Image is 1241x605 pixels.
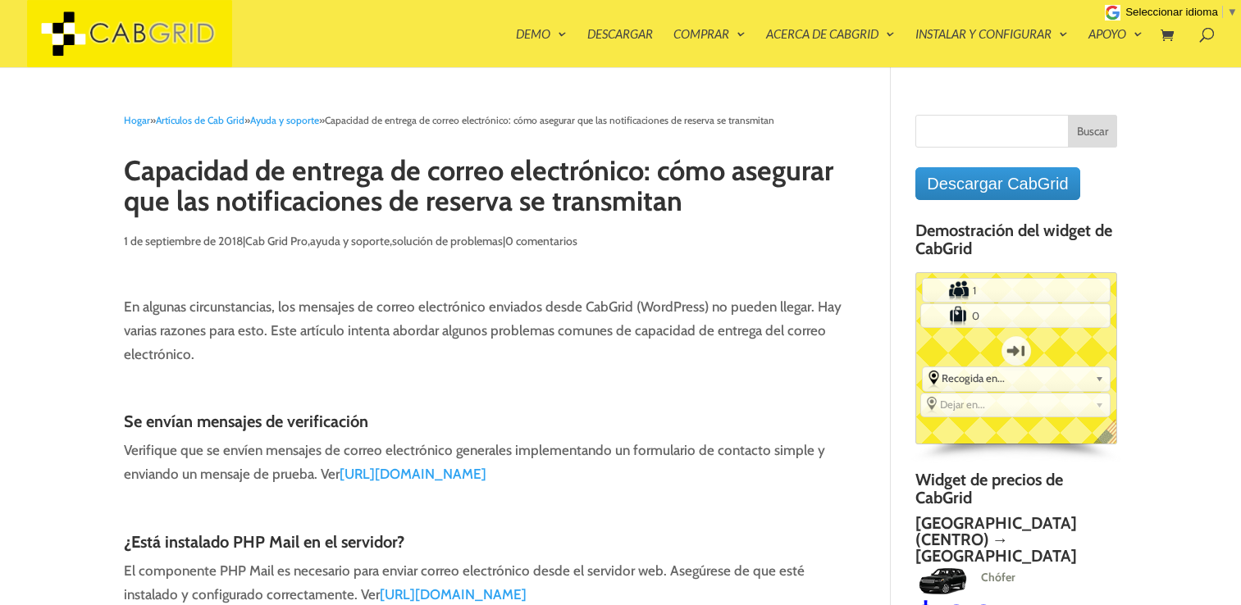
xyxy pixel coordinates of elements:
label: One-way [988,329,1045,373]
a: [URL][DOMAIN_NAME] [340,466,486,482]
input: Buscar [1068,115,1117,148]
span: 1 de septiembre de 2018 [124,234,243,248]
font: ¿Está instalado PHP Mail en el servidor? [124,532,404,552]
label: Number of Suitcases [922,305,969,326]
span: Recogida en... [942,371,1089,384]
p: En algunas circunstancias, los mensajes de correo electrónico enviados desde CabGrid (WordPress) ... [124,295,861,380]
img: MPV [1114,552,1156,578]
span: Dejar en... [940,398,1088,411]
a: 0 comentarios [505,234,577,248]
a: Ayuda y soporte [250,114,319,126]
a: ayuda y soporte [310,234,390,248]
a: Descargar CabGrid [915,167,1079,200]
span: ▼ [1227,6,1238,18]
span: Seleccionar idioma [1125,6,1218,18]
span: Chófer [970,570,1012,585]
a: Artículos de Cab Grid [156,114,244,126]
font: Se envían mensajes de verificación [124,412,368,431]
input: Number of Suitcases [969,305,1062,326]
p: Verifique que se envíen mensajes de correo electrónico generales implementando un formulario de c... [124,439,861,500]
img: Chófer [913,568,968,594]
a: Demo [516,28,567,67]
span: English [1093,419,1129,456]
span: » » » [124,114,774,126]
a: Cab Grid Pro [245,234,308,248]
h2: [GEOGRAPHIC_DATA] (Centro) → [GEOGRAPHIC_DATA] [913,515,1114,564]
span: Capacidad de entrega de correo electrónico: cómo asegurar que las notificaciones de reserva se tr... [325,114,774,126]
a: Apoyo [1088,28,1143,67]
input: Number of Passengers [970,279,1062,300]
h1: Capacidad de entrega de correo electrónico: cómo asegurar que las notificaciones de reserva se tr... [124,156,861,225]
font: | , , | [243,234,577,248]
label: Number of Passengers [924,280,970,301]
a: Descargar [587,28,653,67]
a: Seleccionar idioma [1125,6,1238,18]
a: [URL][DOMAIN_NAME] [380,586,527,603]
a: Complemento de taxi CabGrid [27,23,232,40]
div: Select the place the destination address is within [921,393,1110,415]
h4: Widget de precios de CabGrid [915,471,1116,515]
a: Comprar [673,28,746,67]
a: Acerca de CabGrid [766,28,895,67]
a: Hogar [124,114,150,126]
a: solución de problemas [392,234,503,248]
a: Instalar y configurar [915,28,1068,67]
h4: Demostración del widget de CabGrid [915,221,1116,266]
div: Select the place the starting address falls within [923,367,1110,389]
iframe: chat widget [1139,503,1241,580]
